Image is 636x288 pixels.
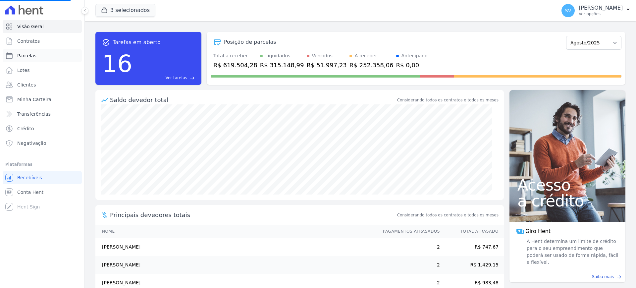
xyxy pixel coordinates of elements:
[95,225,377,238] th: Nome
[135,75,195,81] a: Ver tarefas east
[440,238,504,256] td: R$ 747,67
[17,23,44,30] span: Visão Geral
[3,49,82,62] a: Parcelas
[3,93,82,106] a: Minha Carteira
[579,11,623,17] p: Ver opções
[17,52,36,59] span: Parcelas
[3,107,82,121] a: Transferências
[579,5,623,11] p: [PERSON_NAME]
[17,67,30,74] span: Lotes
[17,111,51,117] span: Transferências
[102,46,132,81] div: 16
[110,210,396,219] span: Principais devedores totais
[616,274,621,279] span: east
[95,238,377,256] td: [PERSON_NAME]
[556,1,636,20] button: SV [PERSON_NAME] Ver opções
[440,225,504,238] th: Total Atrasado
[396,61,428,70] div: R$ 0,00
[17,189,43,196] span: Conta Hent
[265,52,291,59] div: Liquidados
[113,38,161,46] span: Tarefas em aberto
[102,38,110,46] span: task_alt
[17,140,46,146] span: Negativação
[3,34,82,48] a: Contratos
[440,256,504,274] td: R$ 1.429,15
[17,96,51,103] span: Minha Carteira
[3,137,82,150] a: Negativação
[17,38,40,44] span: Contratos
[513,274,621,280] a: Saiba mais east
[3,171,82,184] a: Recebíveis
[224,38,276,46] div: Posição de parcelas
[517,193,617,209] span: a crédito
[377,256,440,274] td: 2
[3,20,82,33] a: Visão Geral
[307,61,347,70] div: R$ 51.997,23
[401,52,428,59] div: Antecipado
[17,125,34,132] span: Crédito
[95,256,377,274] td: [PERSON_NAME]
[213,61,257,70] div: R$ 619.504,28
[397,212,499,218] span: Considerando todos os contratos e todos os meses
[3,64,82,77] a: Lotes
[312,52,333,59] div: Vencidos
[592,274,614,280] span: Saiba mais
[3,186,82,199] a: Conta Hent
[355,52,377,59] div: A receber
[525,238,619,266] span: A Hent determina um limite de crédito para o seu empreendimento que poderá ser usado de forma ráp...
[397,97,499,103] div: Considerando todos os contratos e todos os meses
[565,8,571,13] span: SV
[525,227,551,235] span: Giro Hent
[349,61,394,70] div: R$ 252.358,06
[213,52,257,59] div: Total a receber
[95,4,155,17] button: 3 selecionados
[110,95,396,104] div: Saldo devedor total
[190,76,195,81] span: east
[377,238,440,256] td: 2
[3,122,82,135] a: Crédito
[3,78,82,91] a: Clientes
[517,177,617,193] span: Acesso
[260,61,304,70] div: R$ 315.148,99
[377,225,440,238] th: Pagamentos Atrasados
[17,82,36,88] span: Clientes
[166,75,187,81] span: Ver tarefas
[5,160,79,168] div: Plataformas
[17,174,42,181] span: Recebíveis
